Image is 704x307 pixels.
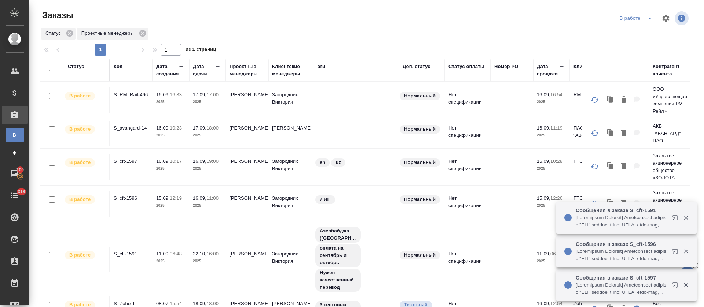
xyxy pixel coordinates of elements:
span: Ф [9,150,20,157]
p: FTC [573,158,609,165]
td: Нет спецификации [445,247,491,272]
p: uz [335,159,341,166]
p: Проектные менеджеры [81,30,136,37]
p: 16.09, [537,158,550,164]
a: 100 [2,164,27,183]
p: 15.09, [537,195,550,201]
p: S_cft-1597 [114,158,149,165]
p: 12:26 [550,195,562,201]
p: 16.09, [193,195,206,201]
p: 17:00 [206,92,219,97]
p: В работе [69,126,91,133]
button: Удалить [617,196,630,211]
button: Обновить [586,158,604,175]
p: 15:54 [170,301,182,306]
button: Обновить [586,91,604,109]
a: 318 [2,186,27,205]
div: Проектные менеджеры [230,63,265,78]
div: Статус по умолчанию для стандартных заказов [399,91,441,101]
p: ПАО АКБ "АВАНГАРД" [573,124,609,139]
p: 2025 [193,165,222,172]
button: Закрыть [678,214,693,221]
span: 100 [12,166,29,173]
p: en [320,159,325,166]
p: S_avangard-14 [114,124,149,132]
p: Нормальный [404,196,436,203]
p: [Loremipsum Dolorsit] Ametconsect adipisc "ELI" seddoei t Inc: UTLA: etdo-mag, aliq-en AD. Minimv... [576,281,667,296]
div: Доп. статус [403,63,430,70]
p: Сообщения в заказе S_cft-1596 [576,240,667,248]
td: Нет спецификации [445,154,491,180]
p: 10:23 [170,125,182,131]
p: 08.07, [156,301,170,306]
td: [PERSON_NAME] [226,87,268,113]
button: Открыть в новой вкладке [668,210,685,228]
p: 15.09, [156,195,170,201]
p: 10:17 [170,158,182,164]
p: 11.09, [156,251,170,257]
p: 12:54 [550,301,562,306]
p: В работе [69,251,91,259]
td: [PERSON_NAME] [226,154,268,180]
p: В работе [69,159,91,166]
button: Удалить [617,126,630,141]
p: 2025 [156,165,186,172]
div: Клиентские менеджеры [272,63,307,78]
p: Нормальный [404,251,436,259]
p: [Loremipsum Dolorsit] Ametconsect adipisc "ELI" seddoei t Inc: UTLA: etdo-mag, aliq-en AD. Minimv... [576,214,667,229]
button: Клонировать [604,126,617,141]
div: Тэги [315,63,325,70]
p: 2025 [193,258,222,265]
div: Статус по умолчанию для стандартных заказов [399,195,441,205]
button: Обновить [586,195,604,212]
p: 16:00 [206,251,219,257]
p: Нормальный [404,92,436,100]
button: Клонировать [604,159,617,174]
a: В [5,128,24,142]
div: en, uz [315,158,395,168]
p: 2025 [156,98,186,106]
p: 2025 [193,202,222,209]
div: 7 ЯП [315,195,395,205]
p: 11:19 [550,125,562,131]
p: Закрытое акционерное общество «ЗОЛОТА... [653,189,688,218]
p: АКБ "АВАНГАРД" - ПАО [653,123,688,145]
div: Статус по умолчанию для стандартных заказов [399,124,441,134]
p: 2025 [537,132,566,139]
div: Дата сдачи [193,63,215,78]
p: 11.09, [537,251,550,257]
div: Дата продажи [537,63,559,78]
p: Сообщения в заказе S_cft-1597 [576,274,667,281]
p: 2025 [193,132,222,139]
div: Выставляет ПМ после принятия заказа от КМа [64,195,106,205]
p: 18:00 [206,301,219,306]
p: 2025 [156,202,186,209]
p: 16.09, [537,92,550,97]
p: 22.10, [193,251,206,257]
p: Закрытое акционерное общество «ЗОЛОТА... [653,152,688,181]
p: 06:58 [550,251,562,257]
p: Азербайджанский ([GEOGRAPHIC_DATA]) [320,227,356,242]
button: Закрыть [678,248,693,255]
span: Настроить таблицу [657,10,675,27]
p: 12:19 [170,195,182,201]
p: S_RM_Rail-496 [114,91,149,98]
p: В работе [69,92,91,100]
p: В работе [69,196,91,203]
p: 2025 [156,258,186,265]
button: Удалить [617,159,630,174]
p: 2025 [537,98,566,106]
p: 18:00 [206,125,219,131]
span: Заказы [40,10,73,21]
div: Статус по умолчанию для стандартных заказов [399,250,441,260]
div: Выставляет ПМ после принятия заказа от КМа [64,250,106,260]
p: 19:00 [206,158,219,164]
p: 2025 [537,165,566,172]
p: 10:28 [550,158,562,164]
td: Загородних Виктория [268,87,311,113]
span: Посмотреть информацию [675,11,690,25]
p: ООО «Управляющая компания РМ Рейл» [653,86,688,115]
p: 2025 [193,98,222,106]
td: [PERSON_NAME] [226,191,268,217]
td: Загородних Виктория [268,191,311,217]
